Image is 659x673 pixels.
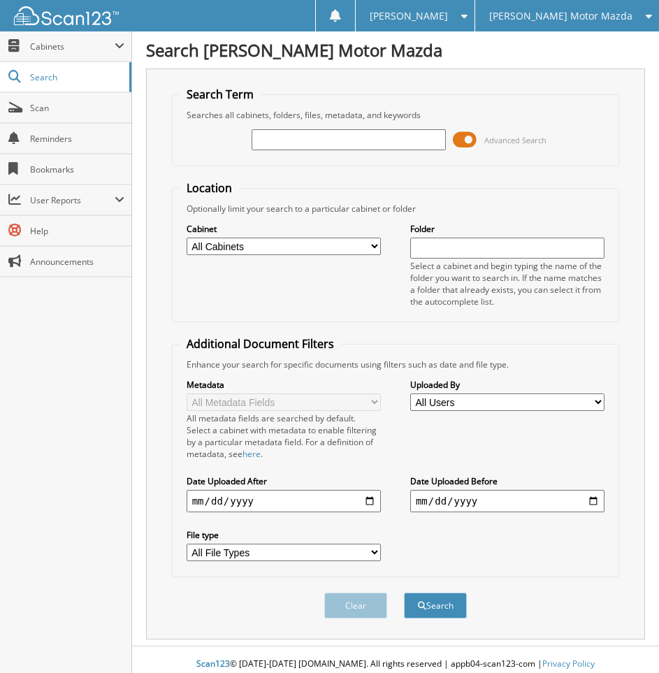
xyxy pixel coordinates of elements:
[30,225,124,237] span: Help
[187,529,381,541] label: File type
[187,490,381,512] input: start
[242,448,261,460] a: here
[180,109,612,121] div: Searches all cabinets, folders, files, metadata, and keywords
[410,490,604,512] input: end
[180,180,239,196] legend: Location
[410,379,604,391] label: Uploaded By
[489,12,632,20] span: [PERSON_NAME] Motor Mazda
[542,658,595,670] a: Privacy Policy
[14,6,119,25] img: scan123-logo-white.svg
[187,475,381,487] label: Date Uploaded After
[187,379,381,391] label: Metadata
[180,87,261,102] legend: Search Term
[30,41,115,52] span: Cabinets
[187,223,381,235] label: Cabinet
[410,260,604,307] div: Select a cabinet and begin typing the name of the folder you want to search in. If the name match...
[180,336,341,352] legend: Additional Document Filters
[30,194,115,206] span: User Reports
[146,38,645,61] h1: Search [PERSON_NAME] Motor Mazda
[187,412,381,460] div: All metadata fields are searched by default. Select a cabinet with metadata to enable filtering b...
[30,102,124,114] span: Scan
[410,223,604,235] label: Folder
[324,593,387,618] button: Clear
[30,133,124,145] span: Reminders
[30,71,122,83] span: Search
[410,475,604,487] label: Date Uploaded Before
[196,658,230,670] span: Scan123
[180,359,612,370] div: Enhance your search for specific documents using filters such as date and file type.
[370,12,448,20] span: [PERSON_NAME]
[30,256,124,268] span: Announcements
[484,135,546,145] span: Advanced Search
[404,593,467,618] button: Search
[180,203,612,215] div: Optionally limit your search to a particular cabinet or folder
[30,164,124,175] span: Bookmarks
